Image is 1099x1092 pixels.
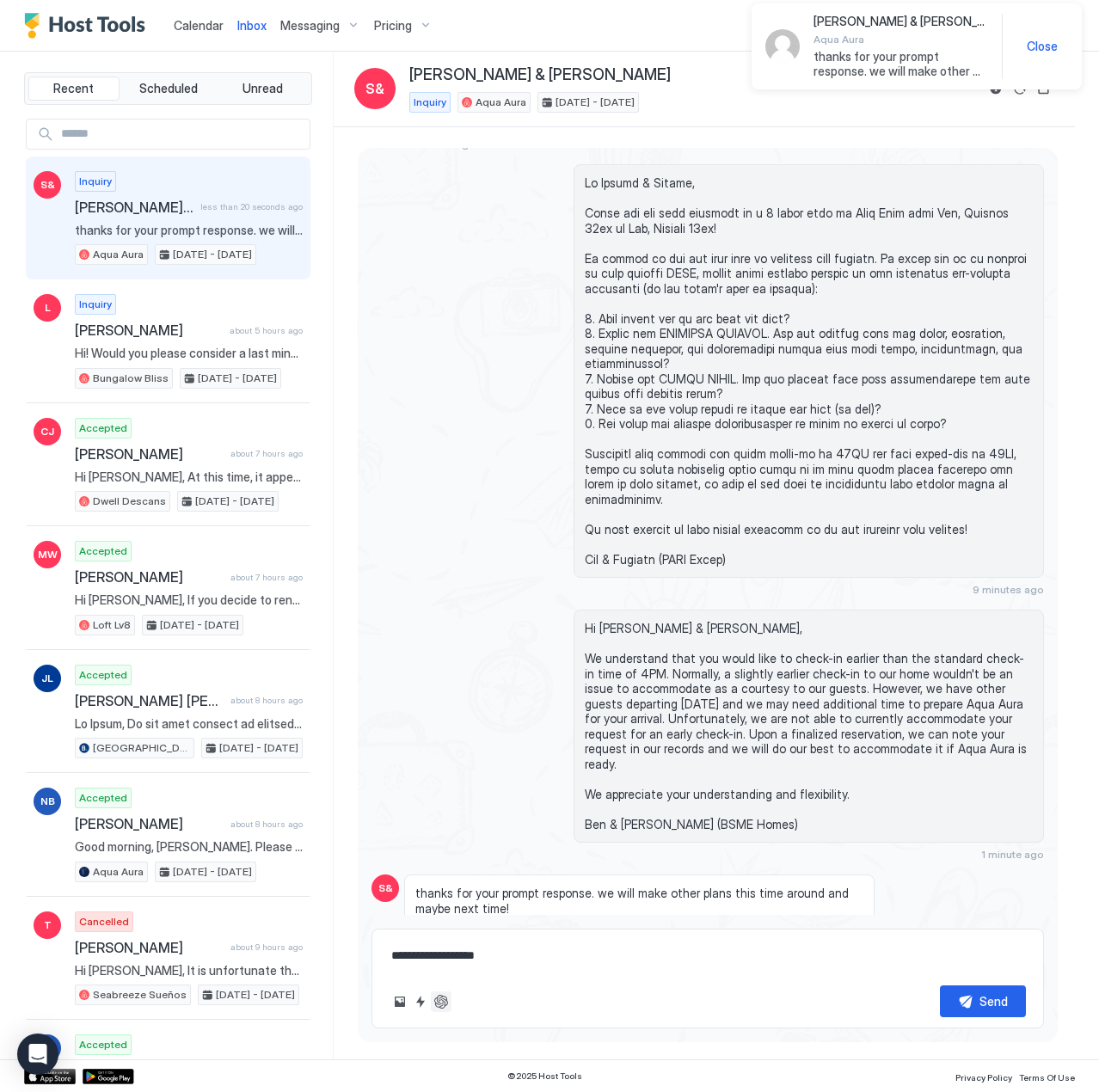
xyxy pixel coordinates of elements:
[79,543,127,559] span: Accepted
[79,420,127,436] span: Accepted
[814,49,988,79] span: thanks for your prompt response. we will make other plans this time around and maybe next time!
[174,18,224,33] span: Calendar
[93,987,187,1003] span: Seabreeze Sueños
[93,494,166,509] span: Dwell Descans
[53,81,94,96] span: Recent
[75,692,224,709] span: [PERSON_NAME] [PERSON_NAME]
[75,592,303,608] span: Hi [PERSON_NAME], If you decide to rent a car during your stay, you can provide us (by message) a...
[75,568,224,586] span: [PERSON_NAME]
[17,1034,58,1075] div: Open Intercom Messenger
[955,1067,1012,1085] a: Privacy Policy
[54,120,310,149] input: Input Field
[75,322,223,339] span: [PERSON_NAME]
[219,740,298,756] span: [DATE] - [DATE]
[981,848,1044,861] span: 1 minute ago
[979,992,1008,1010] div: Send
[230,572,303,583] span: about 7 hours ago
[230,695,303,706] span: about 8 hours ago
[75,939,224,956] span: [PERSON_NAME]
[40,794,55,809] span: NB
[378,880,393,896] span: S&
[217,77,308,101] button: Unread
[216,987,295,1003] span: [DATE] - [DATE]
[414,95,446,110] span: Inquiry
[585,621,1033,831] span: Hi [PERSON_NAME] & [PERSON_NAME], We understand that you would like to check-in earlier than the ...
[243,81,283,96] span: Unread
[765,29,800,64] div: Avatar
[75,716,303,732] span: Lo Ipsum, Do sit amet consect ad elitsed doe te Incididu Utlab etd magnaa en adminim ven qui nost...
[940,985,1026,1017] button: Send
[24,72,312,105] div: tab-group
[280,18,340,34] span: Messaging
[814,14,988,29] span: [PERSON_NAME] & [PERSON_NAME] - [DATE] - [DATE]
[160,617,239,633] span: [DATE] - [DATE]
[75,469,303,485] span: Hi [PERSON_NAME], At this time, it appears we are able to accommodate your request for a late che...
[585,175,1033,567] span: Lo Ipsumd & Sitame, Conse adi eli sedd eiusmodt in u 8 labor etdo ma Aliq Enim admi Ven, Quisnos ...
[230,942,303,953] span: about 9 hours ago
[173,864,252,880] span: [DATE] - [DATE]
[28,77,120,101] button: Recent
[200,201,303,212] span: less than 20 seconds ago
[814,33,988,46] span: Aqua Aura
[75,199,193,216] span: [PERSON_NAME] & [PERSON_NAME]
[410,991,431,1012] button: Quick reply
[75,445,224,463] span: [PERSON_NAME]
[38,547,58,562] span: MW
[75,815,224,832] span: [PERSON_NAME]
[365,78,384,99] span: S&
[139,81,198,96] span: Scheduled
[230,448,303,459] span: about 7 hours ago
[123,77,214,101] button: Scheduled
[476,95,526,110] span: Aqua Aura
[40,424,54,439] span: CJ
[237,16,267,34] a: Inbox
[195,494,274,509] span: [DATE] - [DATE]
[230,325,303,336] span: about 5 hours ago
[174,16,224,34] a: Calendar
[93,371,169,386] span: Bungalow Bliss
[24,13,153,39] a: Host Tools Logo
[198,371,277,386] span: [DATE] - [DATE]
[415,886,863,916] span: thanks for your prompt response. we will make other plans this time around and maybe next time!
[75,223,303,238] span: thanks for your prompt response. we will make other plans this time around and maybe next time!
[75,963,303,979] span: Hi [PERSON_NAME], It is unfortunate that your plans have changed for staying at our property from...
[44,917,52,933] span: T
[45,300,51,316] span: L
[93,617,131,633] span: Loft Lv8
[431,991,451,1012] button: ChatGPT Auto Reply
[93,864,144,880] span: Aqua Aura
[79,790,127,806] span: Accepted
[41,671,53,686] span: JL
[390,991,410,1012] button: Upload image
[79,297,112,312] span: Inquiry
[409,65,671,85] span: [PERSON_NAME] & [PERSON_NAME]
[93,247,144,262] span: Aqua Aura
[1027,39,1058,54] span: Close
[955,1072,1012,1083] span: Privacy Policy
[507,1071,582,1082] span: © 2025 Host Tools
[237,18,267,33] span: Inbox
[24,1069,76,1084] a: App Store
[79,174,112,189] span: Inquiry
[79,1037,127,1052] span: Accepted
[79,667,127,683] span: Accepted
[556,95,635,110] span: [DATE] - [DATE]
[40,177,55,193] span: S&
[83,1069,134,1084] a: Google Play Store
[230,819,303,830] span: about 8 hours ago
[1019,1067,1075,1085] a: Terms Of Use
[93,740,190,756] span: [GEOGRAPHIC_DATA]
[374,18,412,34] span: Pricing
[75,346,303,361] span: Hi! Would you please consider a last minute discount for this night? My son is visiting [GEOGRAPH...
[1019,1072,1075,1083] span: Terms Of Use
[173,247,252,262] span: [DATE] - [DATE]
[75,839,303,855] span: Good morning, [PERSON_NAME]. Please note that our maintenance technicians are scheduled to clean ...
[973,583,1044,596] span: 9 minutes ago
[79,914,129,929] span: Cancelled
